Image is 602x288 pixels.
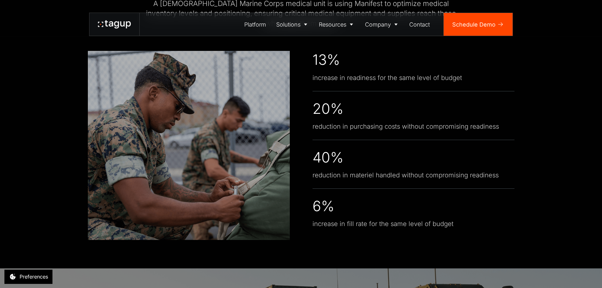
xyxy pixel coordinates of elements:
[313,51,340,69] div: 13%
[409,20,430,29] div: Contact
[240,13,271,36] a: Platform
[314,13,360,36] a: Resources
[313,219,453,228] div: increase in fill rate for the same level of budget
[313,170,499,180] div: reduction in materiel handled without compromising readiness
[365,20,391,29] div: Company
[452,20,496,29] div: Schedule Demo
[313,149,344,166] div: 40%
[319,20,346,29] div: Resources
[313,73,462,82] div: increase in readiness for the same level of budget
[20,273,48,280] div: Preferences
[313,122,499,131] div: reduction in purchasing costs without compromising readiness
[360,13,404,36] a: Company
[313,100,344,118] div: 20%
[244,20,266,29] div: Platform
[313,197,334,215] div: 6%
[271,13,314,36] a: Solutions
[276,20,301,29] div: Solutions
[444,13,513,36] a: Schedule Demo
[404,13,435,36] a: Contact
